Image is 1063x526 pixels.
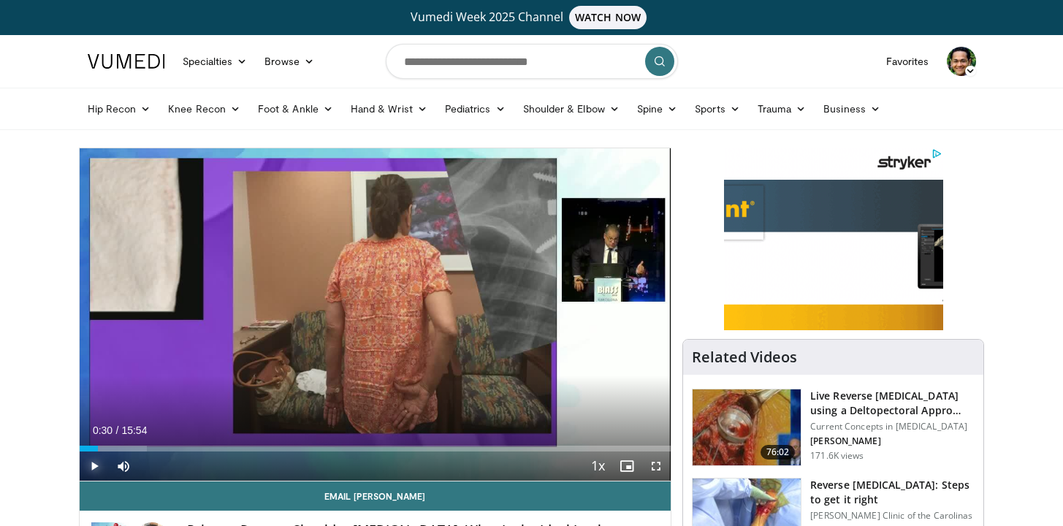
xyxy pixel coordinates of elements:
img: Avatar [947,47,976,76]
a: Vumedi Week 2025 ChannelWATCH NOW [90,6,974,29]
iframe: Advertisement [724,148,943,330]
img: 684033_3.png.150x105_q85_crop-smart_upscale.jpg [693,389,801,465]
div: Progress Bar [80,446,671,451]
a: Email [PERSON_NAME] [80,481,671,511]
button: Playback Rate [583,451,612,481]
p: [PERSON_NAME] [810,435,975,447]
span: WATCH NOW [569,6,647,29]
a: Knee Recon [159,94,249,123]
img: VuMedi Logo [88,54,165,69]
a: Foot & Ankle [249,94,342,123]
video-js: Video Player [80,148,671,481]
a: Trauma [749,94,815,123]
p: 171.6K views [810,450,864,462]
input: Search topics, interventions [386,44,678,79]
a: Pediatrics [436,94,514,123]
button: Mute [109,451,138,481]
p: [PERSON_NAME] Clinic of the Carolinas [810,510,975,522]
span: 76:02 [761,445,796,460]
h3: Reverse [MEDICAL_DATA]: Steps to get it right [810,478,975,507]
a: Browse [256,47,323,76]
span: / [116,424,119,436]
button: Enable picture-in-picture mode [612,451,641,481]
a: Sports [686,94,749,123]
a: Specialties [174,47,256,76]
a: Hand & Wrist [342,94,436,123]
p: Current Concepts in [MEDICAL_DATA] [810,421,975,432]
span: 15:54 [121,424,147,436]
a: Spine [628,94,686,123]
h4: Related Videos [692,348,797,366]
a: Shoulder & Elbow [514,94,628,123]
a: Favorites [877,47,938,76]
span: 0:30 [93,424,113,436]
a: Hip Recon [79,94,160,123]
button: Fullscreen [641,451,671,481]
a: 76:02 Live Reverse [MEDICAL_DATA] using a Deltopectoral Appro… Current Concepts in [MEDICAL_DATA]... [692,389,975,466]
a: Business [815,94,889,123]
button: Play [80,451,109,481]
h3: Live Reverse [MEDICAL_DATA] using a Deltopectoral Appro… [810,389,975,418]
